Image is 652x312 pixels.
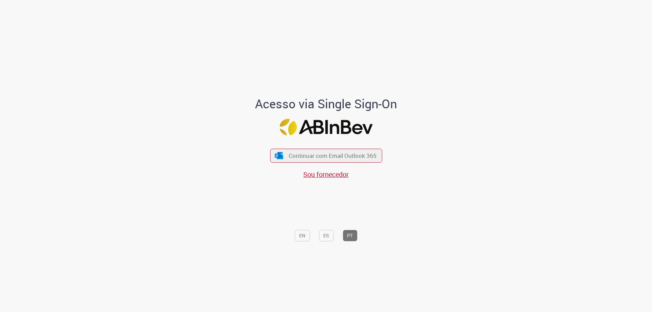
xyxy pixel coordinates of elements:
img: ícone Azure/Microsoft 360 [274,152,284,159]
a: Sou fornecedor [303,170,349,179]
button: ES [319,230,333,241]
button: PT [343,230,357,241]
h1: Acesso via Single Sign-On [232,97,420,111]
span: Continuar com Email Outlook 365 [289,152,377,160]
button: ícone Azure/Microsoft 360 Continuar com Email Outlook 365 [270,149,382,163]
img: Logo ABInBev [279,119,373,135]
button: EN [295,230,310,241]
